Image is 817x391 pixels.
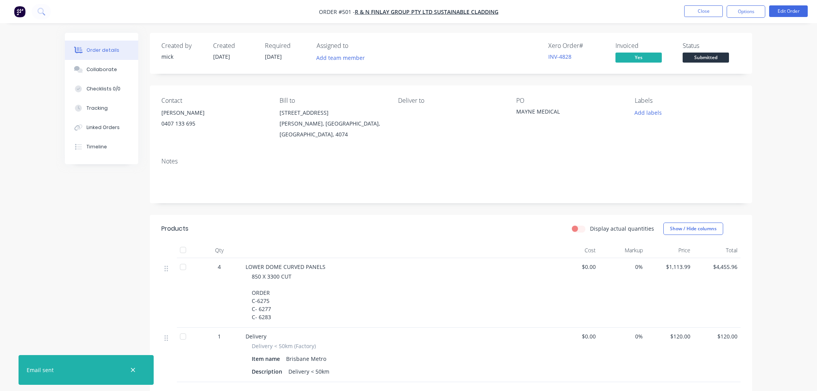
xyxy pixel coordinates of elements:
[196,243,242,258] div: Qty
[65,60,138,79] button: Collaborate
[86,66,117,73] div: Collaborate
[265,53,282,60] span: [DATE]
[161,224,188,233] div: Products
[649,263,690,271] span: $1,113.99
[602,332,643,340] span: 0%
[86,124,120,131] div: Linked Orders
[280,107,385,118] div: [STREET_ADDRESS]
[265,42,307,49] div: Required
[663,223,723,235] button: Show / Hide columns
[317,42,394,49] div: Assigned to
[280,118,385,140] div: [PERSON_NAME], [GEOGRAPHIC_DATA], [GEOGRAPHIC_DATA], 4074
[65,79,138,99] button: Checklists 0/0
[161,118,267,129] div: 0407 133 695
[548,53,571,60] a: INV-4828
[161,97,267,104] div: Contact
[602,263,643,271] span: 0%
[615,42,673,49] div: Invoiced
[65,99,138,118] button: Tracking
[65,137,138,156] button: Timeline
[86,47,119,54] div: Order details
[161,158,741,165] div: Notes
[683,53,729,62] span: Submitted
[317,53,369,63] button: Add team member
[615,53,662,62] span: Yes
[86,85,120,92] div: Checklists 0/0
[599,243,646,258] div: Markup
[86,143,107,150] div: Timeline
[161,53,204,61] div: mick
[65,118,138,137] button: Linked Orders
[319,8,355,15] span: Order #501 -
[161,42,204,49] div: Created by
[246,333,266,340] span: Delivery
[252,273,292,321] span: 850 X 3300 CUT ORDER C-6275 C- 6277 C- 6283
[14,6,25,17] img: Factory
[683,42,741,49] div: Status
[635,97,741,104] div: Labels
[213,42,256,49] div: Created
[697,332,738,340] span: $120.00
[86,105,108,112] div: Tracking
[161,107,267,132] div: [PERSON_NAME]0407 133 695
[590,224,654,233] label: Display actual quantities
[646,243,693,258] div: Price
[683,53,729,64] button: Submitted
[727,5,765,18] button: Options
[769,5,808,17] button: Edit Order
[551,243,599,258] div: Cost
[516,97,622,104] div: PO
[684,5,723,17] button: Close
[161,107,267,118] div: [PERSON_NAME]
[630,107,666,118] button: Add labels
[312,53,369,63] button: Add team member
[218,332,221,340] span: 1
[252,353,283,364] div: Item name
[516,107,613,118] div: MAYNE MEDICAL
[283,353,329,364] div: Brisbane Metro
[252,342,316,350] span: Delivery < 50km (Factory)
[649,332,690,340] span: $120.00
[398,97,504,104] div: Deliver to
[554,332,596,340] span: $0.00
[693,243,741,258] div: Total
[27,366,54,374] div: Email sent
[65,41,138,60] button: Order details
[697,263,738,271] span: $4,455.96
[285,366,332,377] div: Delivery < 50km
[554,263,596,271] span: $0.00
[280,97,385,104] div: Bill to
[355,8,498,15] a: R & N Finlay Group Pty Ltd Sustainable Cladding
[548,42,606,49] div: Xero Order #
[252,366,285,377] div: Description
[280,107,385,140] div: [STREET_ADDRESS][PERSON_NAME], [GEOGRAPHIC_DATA], [GEOGRAPHIC_DATA], 4074
[213,53,230,60] span: [DATE]
[246,263,325,270] span: LOWER DOME CURVED PANELS
[218,263,221,271] span: 4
